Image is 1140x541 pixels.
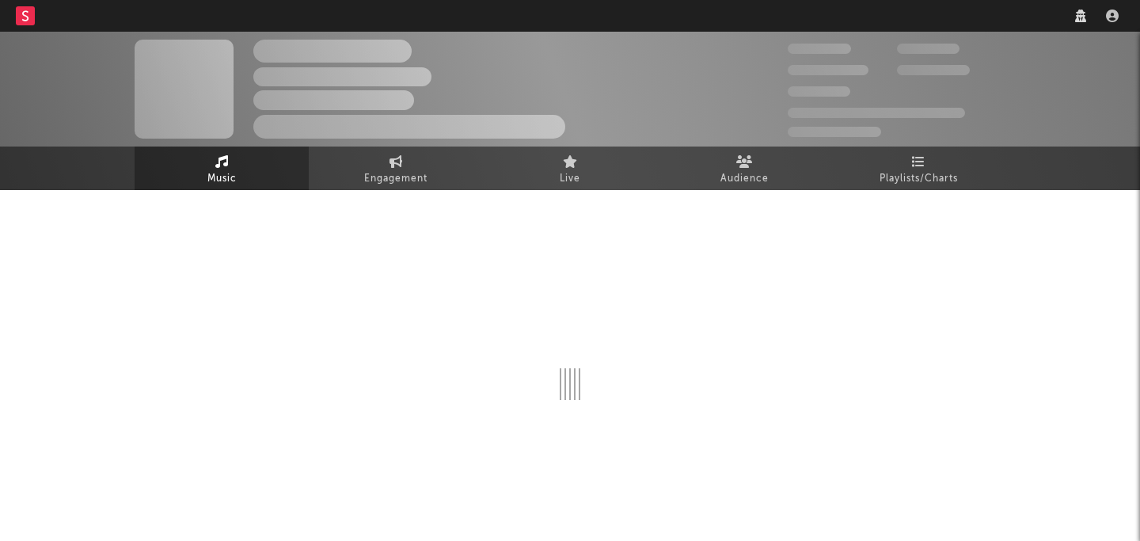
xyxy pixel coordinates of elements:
span: 300,000 [788,44,851,54]
a: Engagement [309,147,483,190]
a: Playlists/Charts [831,147,1005,190]
span: Music [207,170,237,189]
a: Live [483,147,657,190]
span: Playlists/Charts [880,170,958,189]
span: 50,000,000 Monthly Listeners [788,108,965,118]
span: 100,000 [897,44,959,54]
span: Jump Score: 85.0 [788,127,881,137]
span: Engagement [364,170,427,189]
span: 1,000,000 [897,65,970,75]
span: 50,000,000 [788,65,868,75]
span: 100,000 [788,86,850,97]
span: Audience [720,170,769,189]
a: Music [135,147,309,190]
span: Live [560,170,580,189]
a: Audience [657,147,831,190]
